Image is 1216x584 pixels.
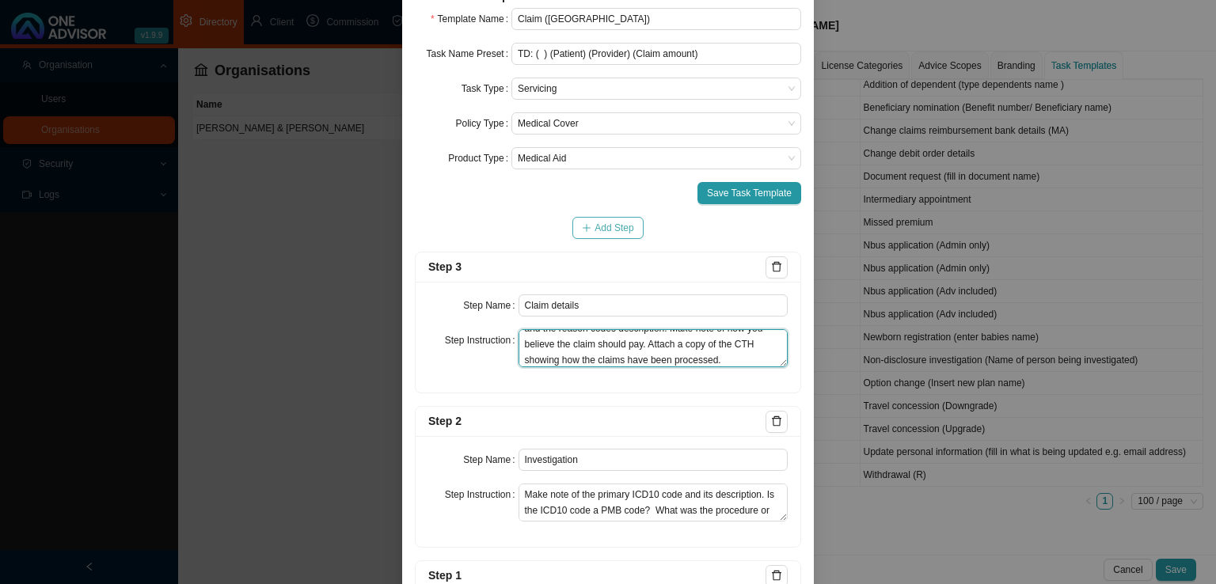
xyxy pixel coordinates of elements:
span: Add Step [595,220,633,236]
label: Step Name [463,294,518,317]
div: Step 3 [428,258,766,276]
label: Policy Type [456,112,512,135]
label: Product Type [448,147,511,169]
button: Save Task Template [697,182,801,204]
label: Step Name [463,449,518,471]
button: Add Step [572,217,643,239]
textarea: Make note of the primary ICD10 code and its description. Is the ICD10 code a PMB code? What was t... [519,484,788,521]
span: Medical Aid [518,148,795,169]
span: delete [771,261,782,272]
span: plus [582,223,591,233]
label: Step Instruction [445,329,519,351]
textarea: List amount claimed and amount paid from the medical aid and the reason codes description. Make n... [519,329,788,367]
span: Save Task Template [707,185,792,201]
label: Step Instruction [445,484,519,506]
div: Step 2 [428,412,766,430]
span: Medical Cover [518,113,795,134]
label: Task Type [462,78,511,100]
span: Servicing [518,78,795,99]
label: Task Name Preset [427,43,511,65]
span: delete [771,415,782,427]
label: Template Name [431,8,511,30]
span: delete [771,570,782,581]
